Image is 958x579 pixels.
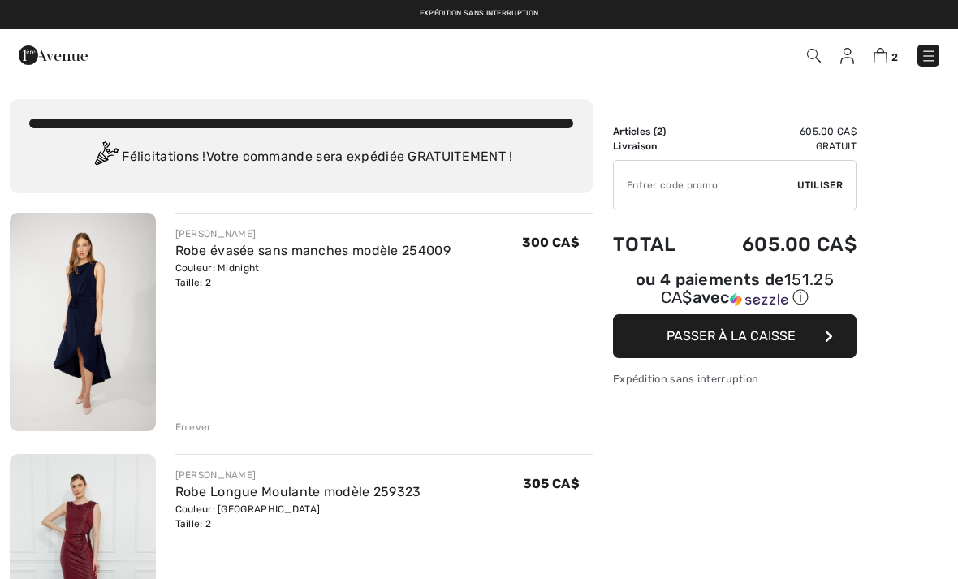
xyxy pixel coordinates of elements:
[874,45,898,65] a: 2
[19,46,88,62] a: 1ère Avenue
[657,126,662,137] span: 2
[175,243,451,258] a: Robe évasée sans manches modèle 254009
[29,141,573,174] div: Félicitations ! Votre commande sera expédiée GRATUITEMENT !
[175,468,421,482] div: [PERSON_NAME]
[613,371,857,387] div: Expédition sans interruption
[523,476,580,491] span: 305 CA$
[699,139,857,153] td: Gratuit
[175,420,212,434] div: Enlever
[613,272,857,314] div: ou 4 paiements de151.25 CA$avecSezzle Cliquez pour en savoir plus sur Sezzle
[613,139,699,153] td: Livraison
[891,51,898,63] span: 2
[613,314,857,358] button: Passer à la caisse
[613,272,857,309] div: ou 4 paiements de avec
[19,39,88,71] img: 1ère Avenue
[661,270,834,307] span: 151.25 CA$
[613,217,699,272] td: Total
[840,48,854,64] img: Mes infos
[730,292,788,307] img: Sezzle
[699,124,857,139] td: 605.00 CA$
[874,48,887,63] img: Panier d'achat
[175,261,451,290] div: Couleur: Midnight Taille: 2
[807,49,821,63] img: Recherche
[10,213,156,431] img: Robe évasée sans manches modèle 254009
[175,227,451,241] div: [PERSON_NAME]
[667,328,796,344] span: Passer à la caisse
[613,124,699,139] td: Articles ( )
[89,141,122,174] img: Congratulation2.svg
[921,48,937,64] img: Menu
[614,161,797,210] input: Code promo
[522,235,580,250] span: 300 CA$
[797,178,843,192] span: Utiliser
[175,502,421,531] div: Couleur: [GEOGRAPHIC_DATA] Taille: 2
[699,217,857,272] td: 605.00 CA$
[175,484,421,499] a: Robe Longue Moulante modèle 259323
